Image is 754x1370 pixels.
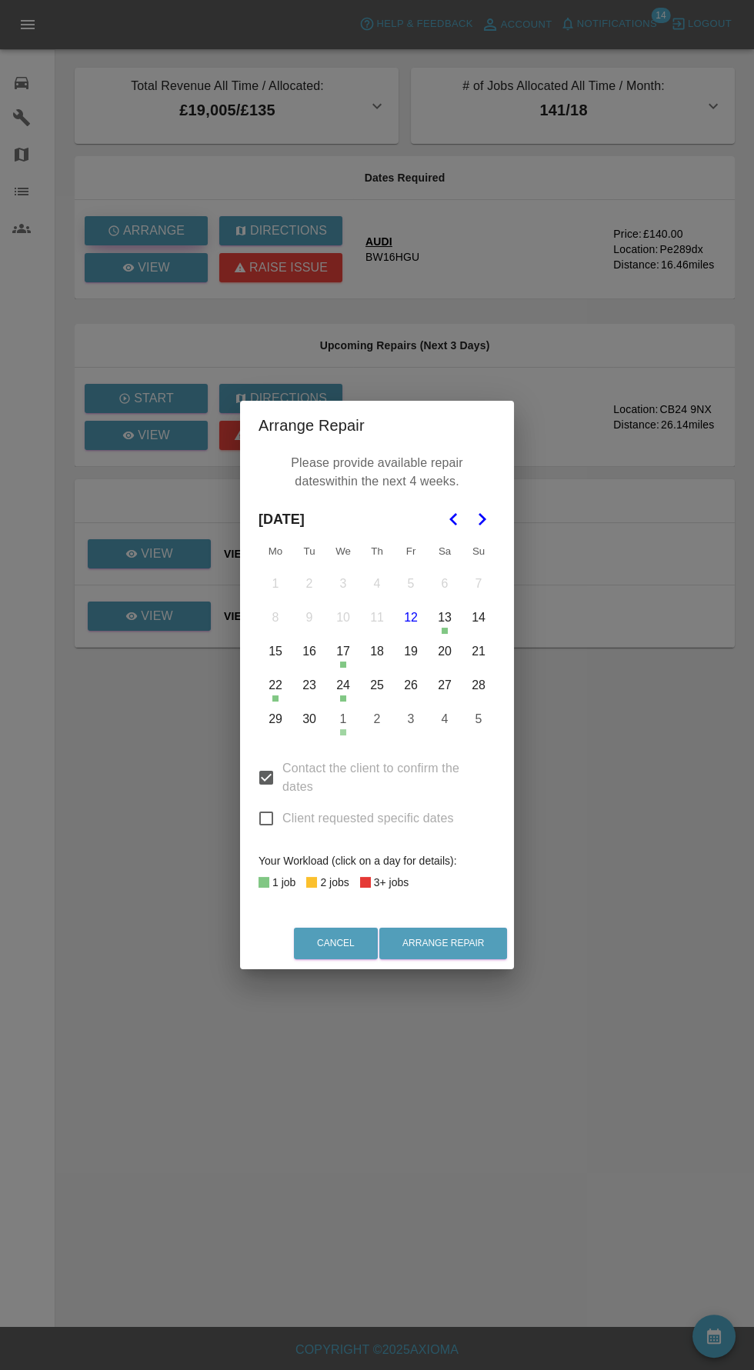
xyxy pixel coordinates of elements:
[327,669,359,702] button: Wednesday, September 24th, 2025
[259,703,292,735] button: Monday, September 29th, 2025
[468,505,495,533] button: Go to the Next Month
[259,568,292,600] button: Monday, September 1st, 2025
[361,635,393,668] button: Thursday, September 18th, 2025
[361,568,393,600] button: Thursday, September 4th, 2025
[395,635,427,668] button: Friday, September 19th, 2025
[293,703,325,735] button: Tuesday, September 30th, 2025
[395,703,427,735] button: Friday, October 3rd, 2025
[266,450,488,495] p: Please provide available repair dates within the next 4 weeks.
[394,536,428,567] th: Friday
[259,536,495,736] table: September 2025
[326,536,360,567] th: Wednesday
[429,669,461,702] button: Saturday, September 27th, 2025
[462,635,495,668] button: Sunday, September 21st, 2025
[462,669,495,702] button: Sunday, September 28th, 2025
[361,669,393,702] button: Thursday, September 25th, 2025
[429,635,461,668] button: Saturday, September 20th, 2025
[293,635,325,668] button: Tuesday, September 16th, 2025
[429,703,461,735] button: Saturday, October 4th, 2025
[292,536,326,567] th: Tuesday
[282,759,483,796] span: Contact the client to confirm the dates
[240,401,514,450] h2: Arrange Repair
[429,568,461,600] button: Saturday, September 6th, 2025
[259,536,292,567] th: Monday
[440,505,468,533] button: Go to the Previous Month
[360,536,394,567] th: Thursday
[395,568,427,600] button: Friday, September 5th, 2025
[462,568,495,600] button: Sunday, September 7th, 2025
[282,809,454,828] span: Client requested specific dates
[259,602,292,634] button: Monday, September 8th, 2025
[293,602,325,634] button: Tuesday, September 9th, 2025
[462,703,495,735] button: Sunday, October 5th, 2025
[379,928,507,959] button: Arrange Repair
[259,852,495,870] div: Your Workload (click on a day for details):
[327,602,359,634] button: Wednesday, September 10th, 2025
[361,602,393,634] button: Thursday, September 11th, 2025
[294,928,378,959] button: Cancel
[293,568,325,600] button: Tuesday, September 2nd, 2025
[429,602,461,634] button: Saturday, September 13th, 2025
[327,568,359,600] button: Wednesday, September 3rd, 2025
[428,536,462,567] th: Saturday
[462,602,495,634] button: Sunday, September 14th, 2025
[293,669,325,702] button: Tuesday, September 23rd, 2025
[259,669,292,702] button: Monday, September 22nd, 2025
[374,873,409,892] div: 3+ jobs
[272,873,295,892] div: 1 job
[327,635,359,668] button: Wednesday, September 17th, 2025
[259,635,292,668] button: Monday, September 15th, 2025
[395,602,427,634] button: Today, Friday, September 12th, 2025
[259,502,305,536] span: [DATE]
[320,873,349,892] div: 2 jobs
[395,669,427,702] button: Friday, September 26th, 2025
[462,536,495,567] th: Sunday
[327,703,359,735] button: Wednesday, October 1st, 2025
[361,703,393,735] button: Thursday, October 2nd, 2025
